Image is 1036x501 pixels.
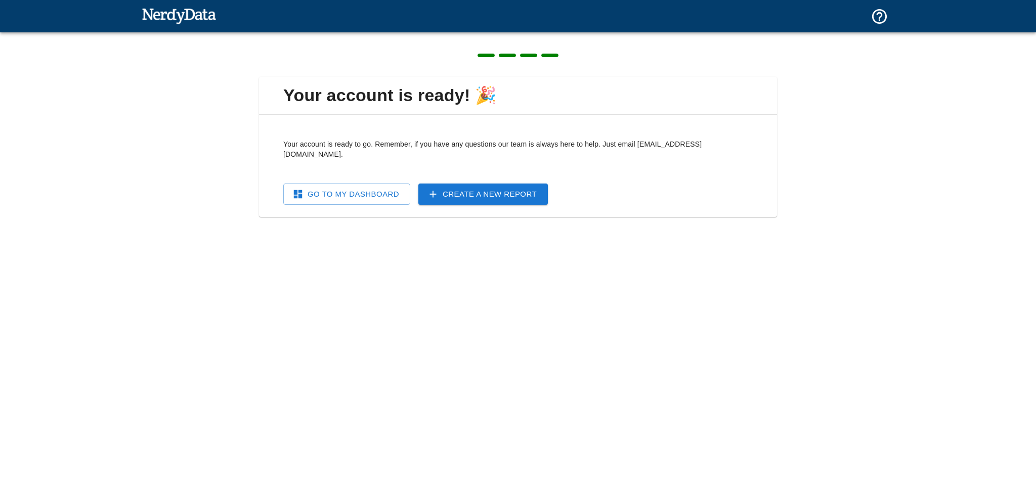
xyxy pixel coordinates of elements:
[865,2,894,31] button: Support and Documentation
[283,184,410,205] a: Go To My Dashboard
[283,139,753,159] p: Your account is ready to go. Remember, if you have any questions our team is always here to help....
[267,85,769,106] span: Your account is ready! 🎉
[142,6,216,26] img: NerdyData.com
[418,184,548,205] a: Create a New Report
